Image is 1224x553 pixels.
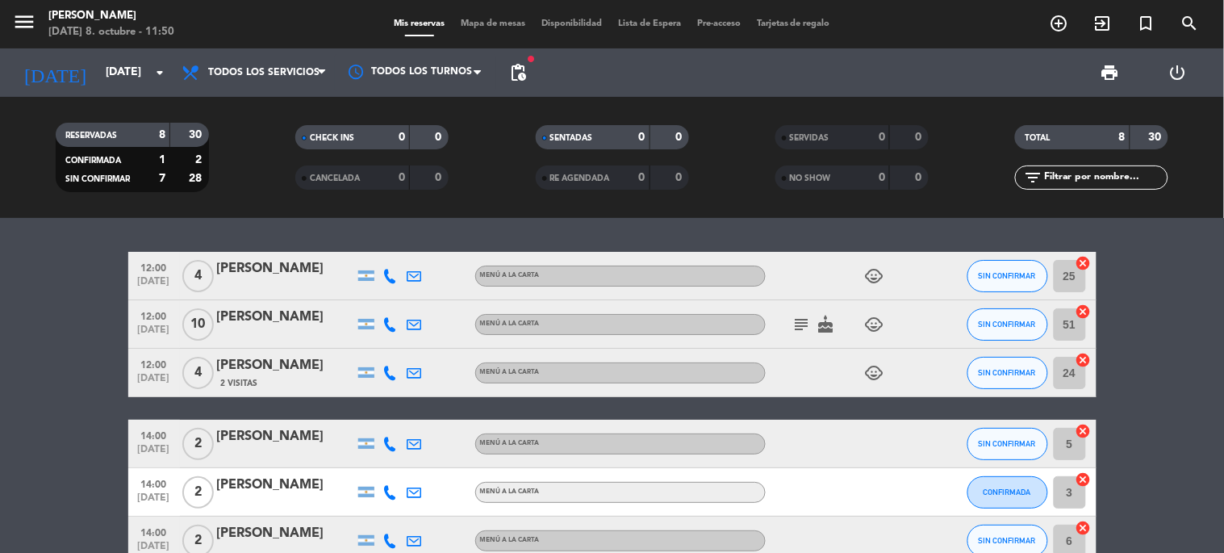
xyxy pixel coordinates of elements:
[1137,14,1156,33] i: turned_in_not
[550,174,610,182] span: RE AGENDADA
[134,258,174,276] span: 12:00
[480,320,540,327] span: MENÚ A LA CARTA
[310,134,354,142] span: CHECK INS
[12,10,36,40] button: menu
[790,134,829,142] span: SERVIDAS
[1101,63,1120,82] span: print
[550,134,593,142] span: SENTADAS
[639,132,645,143] strong: 0
[1076,304,1092,320] i: cancel
[399,172,405,183] strong: 0
[967,308,1048,341] button: SIN CONFIRMAR
[1076,423,1092,439] i: cancel
[792,315,812,334] i: subject
[1076,352,1092,368] i: cancel
[879,132,885,143] strong: 0
[979,271,1036,280] span: SIN CONFIRMAR
[675,172,685,183] strong: 0
[217,355,354,376] div: [PERSON_NAME]
[208,67,320,78] span: Todos los servicios
[1119,132,1126,143] strong: 8
[1076,520,1092,536] i: cancel
[217,523,354,544] div: [PERSON_NAME]
[967,476,1048,509] button: CONFIRMADA
[310,174,360,182] span: CANCELADA
[967,357,1048,389] button: SIN CONFIRMAR
[1168,63,1188,82] i: power_settings_new
[1180,14,1200,33] i: search
[865,315,884,334] i: child_care
[134,306,174,325] span: 12:00
[1076,255,1092,271] i: cancel
[1149,132,1165,143] strong: 30
[453,19,533,28] span: Mapa de mesas
[182,260,214,292] span: 4
[189,129,205,140] strong: 30
[65,132,117,140] span: RESERVADAS
[134,325,174,343] span: [DATE]
[134,474,174,492] span: 14:00
[217,426,354,447] div: [PERSON_NAME]
[159,129,165,140] strong: 8
[915,172,925,183] strong: 0
[159,173,165,184] strong: 7
[817,315,836,334] i: cake
[915,132,925,143] strong: 0
[134,425,174,444] span: 14:00
[48,24,174,40] div: [DATE] 8. octubre - 11:50
[1050,14,1069,33] i: add_circle_outline
[984,488,1031,496] span: CONFIRMADA
[533,19,610,28] span: Disponibilidad
[979,439,1036,448] span: SIN CONFIRMAR
[967,428,1048,460] button: SIN CONFIRMAR
[1025,134,1050,142] span: TOTAL
[217,307,354,328] div: [PERSON_NAME]
[48,8,174,24] div: [PERSON_NAME]
[689,19,749,28] span: Pre-acceso
[639,172,645,183] strong: 0
[526,54,536,64] span: fiber_manual_record
[12,10,36,34] i: menu
[865,266,884,286] i: child_care
[134,373,174,392] span: [DATE]
[480,369,540,375] span: MENÚ A LA CARTA
[967,260,1048,292] button: SIN CONFIRMAR
[1042,169,1168,186] input: Filtrar por nombre...
[1144,48,1212,97] div: LOG OUT
[195,154,205,165] strong: 2
[189,173,205,184] strong: 28
[12,55,98,90] i: [DATE]
[508,63,528,82] span: pending_actions
[480,488,540,495] span: MENÚ A LA CARTA
[790,174,831,182] span: NO SHOW
[134,522,174,541] span: 14:00
[979,320,1036,329] span: SIN CONFIRMAR
[134,492,174,511] span: [DATE]
[480,272,540,279] span: MENÚ A LA CARTA
[217,475,354,496] div: [PERSON_NAME]
[1023,168,1042,187] i: filter_list
[480,537,540,543] span: MENÚ A LA CARTA
[1076,471,1092,488] i: cancel
[436,132,445,143] strong: 0
[610,19,689,28] span: Lista de Espera
[749,19,838,28] span: Tarjetas de regalo
[1093,14,1113,33] i: exit_to_app
[150,63,169,82] i: arrow_drop_down
[217,258,354,279] div: [PERSON_NAME]
[399,132,405,143] strong: 0
[65,175,130,183] span: SIN CONFIRMAR
[182,476,214,509] span: 2
[386,19,453,28] span: Mis reservas
[134,444,174,463] span: [DATE]
[182,357,214,389] span: 4
[182,308,214,341] span: 10
[480,440,540,446] span: MENÚ A LA CARTA
[436,172,445,183] strong: 0
[159,154,165,165] strong: 1
[675,132,685,143] strong: 0
[879,172,885,183] strong: 0
[979,536,1036,545] span: SIN CONFIRMAR
[65,157,121,165] span: CONFIRMADA
[134,354,174,373] span: 12:00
